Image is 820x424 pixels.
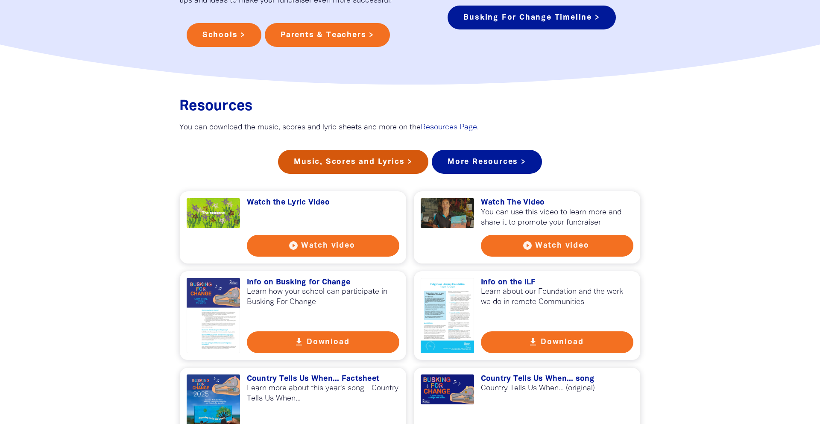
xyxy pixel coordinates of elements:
button: get_app Download [481,331,634,353]
h3: Country Tells Us When... Factsheet [247,374,400,384]
h3: Info on Busking for Change [247,278,400,287]
h3: Watch The Video [481,198,634,208]
i: play_circle_filled [288,240,299,251]
h3: Info on the ILF [481,278,634,287]
a: Music, Scores and Lyrics > [278,150,428,174]
i: get_app [294,337,304,347]
i: get_app [528,337,538,347]
p: You can download the music, scores and lyric sheets and more on the . [179,123,641,133]
a: Busking For Change Timeline > [448,6,615,29]
button: play_circle_filled Watch video [247,235,400,257]
a: Parents & Teachers > [265,23,390,47]
a: Resources Page [421,124,477,131]
a: More Resources > [432,150,542,174]
h3: Watch the Lyric Video [247,198,400,208]
button: get_app Download [247,331,400,353]
button: play_circle_filled Watch video [481,235,634,257]
i: play_circle_filled [522,240,533,251]
span: Resources [179,100,252,113]
a: Schools > [187,23,261,47]
h3: Country Tells Us When... song [481,374,634,384]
